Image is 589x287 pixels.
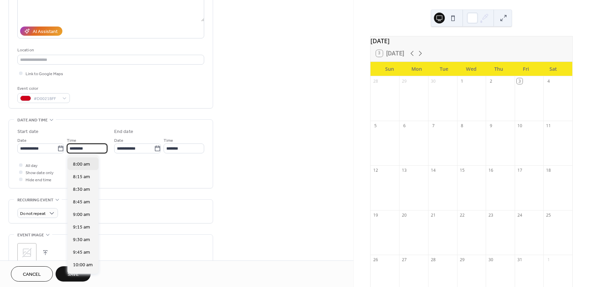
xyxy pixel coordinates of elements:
[26,169,54,176] span: Show date only
[517,123,523,129] div: 10
[540,62,567,76] div: Sat
[26,176,51,184] span: Hide end time
[517,212,523,218] div: 24
[488,123,494,129] div: 9
[73,211,90,218] span: 9:00 am
[20,210,46,218] span: Do not repeat
[431,78,436,84] div: 30
[73,186,90,193] span: 8:30 am
[488,212,494,218] div: 23
[431,123,436,129] div: 7
[26,70,63,78] span: Link to Google Maps
[17,47,203,54] div: Location
[512,62,540,76] div: Fri
[11,266,53,282] button: Cancel
[34,95,59,102] span: #D0021BFF
[546,168,552,173] div: 18
[546,123,552,129] div: 11
[402,257,407,263] div: 27
[402,78,407,84] div: 29
[73,261,93,269] span: 10:00 am
[431,168,436,173] div: 14
[488,78,494,84] div: 2
[17,137,27,144] span: Date
[17,243,36,262] div: ;
[114,137,123,144] span: Date
[403,62,431,76] div: Mon
[17,85,69,92] div: Event color
[73,161,90,168] span: 8:00 am
[488,168,494,173] div: 16
[458,62,485,76] div: Wed
[431,257,436,263] div: 28
[459,212,465,218] div: 22
[17,128,39,135] div: Start date
[431,62,458,76] div: Tue
[67,271,79,278] span: Save
[20,27,62,36] button: AI Assistant
[373,257,378,263] div: 26
[402,123,407,129] div: 6
[73,224,90,231] span: 9:15 am
[164,137,173,144] span: Time
[546,212,552,218] div: 25
[373,78,378,84] div: 28
[371,36,572,45] div: [DATE]
[73,199,90,206] span: 8:45 am
[459,123,465,129] div: 8
[546,257,552,263] div: 1
[23,271,41,278] span: Cancel
[459,78,465,84] div: 1
[402,168,407,173] div: 13
[73,236,90,243] span: 9:30 am
[26,162,37,169] span: All day
[17,117,48,124] span: Date and time
[73,173,90,181] span: 8:15 am
[517,257,523,263] div: 31
[517,78,523,84] div: 3
[402,212,407,218] div: 20
[373,212,378,218] div: 19
[431,212,436,218] div: 21
[376,62,403,76] div: Sun
[56,266,91,282] button: Save
[73,249,90,256] span: 9:45 am
[67,137,76,144] span: Time
[373,123,378,129] div: 5
[33,28,58,35] div: AI Assistant
[488,257,494,263] div: 30
[17,232,44,239] span: Event image
[114,128,133,135] div: End date
[459,257,465,263] div: 29
[373,168,378,173] div: 12
[459,168,465,173] div: 15
[517,168,523,173] div: 17
[485,62,512,76] div: Thu
[546,78,552,84] div: 4
[17,197,54,204] span: Recurring event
